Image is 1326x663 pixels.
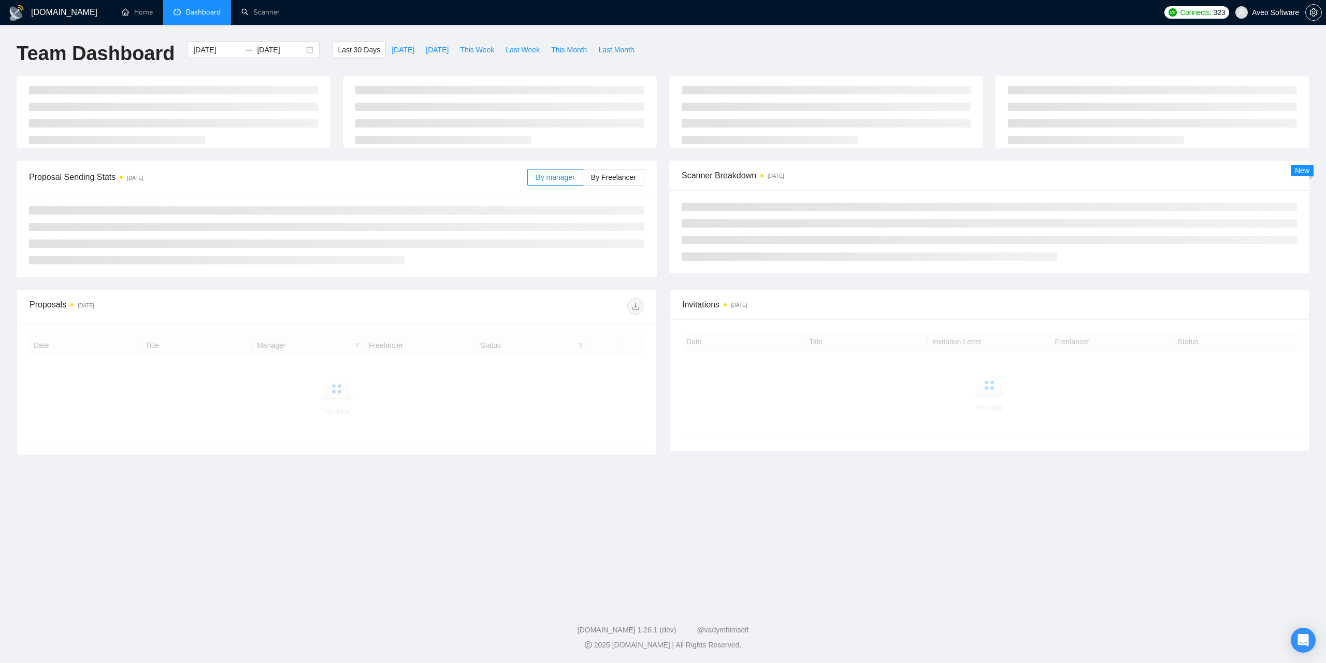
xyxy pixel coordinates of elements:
span: This Week [460,44,494,55]
h1: Team Dashboard [17,41,175,66]
a: [DOMAIN_NAME] 1.26.1 (dev) [578,626,676,634]
img: upwork-logo.png [1169,8,1177,17]
span: dashboard [174,8,181,16]
span: Scanner Breakdown [682,169,1297,182]
div: Proposals [30,298,337,315]
time: [DATE] [768,173,784,179]
span: Invitations [682,298,1296,311]
span: Last Month [598,44,634,55]
span: By Freelancer [591,173,636,181]
span: Proposal Sending Stats [29,171,527,184]
button: Last Week [500,41,545,58]
button: [DATE] [386,41,420,58]
button: setting [1305,4,1322,21]
time: [DATE] [78,303,94,308]
span: user [1238,9,1245,16]
a: @vadymhimself [697,626,748,634]
button: This Month [545,41,593,58]
span: 323 [1214,7,1225,18]
span: Dashboard [186,8,221,17]
input: End date [257,44,304,55]
img: logo [8,5,25,21]
a: setting [1305,8,1322,17]
span: Connects: [1180,7,1211,18]
span: This Month [551,44,587,55]
span: Last 30 Days [338,44,380,55]
span: [DATE] [392,44,414,55]
span: New [1295,166,1309,175]
span: Last Week [506,44,540,55]
input: Start date [193,44,240,55]
a: searchScanner [241,8,280,17]
button: Last 30 Days [332,41,386,58]
span: copyright [585,641,592,648]
span: By manager [536,173,574,181]
span: swap-right [244,46,253,54]
button: Last Month [593,41,640,58]
div: Open Intercom Messenger [1291,628,1316,653]
div: 2025 [DOMAIN_NAME] | All Rights Reserved. [8,640,1318,651]
time: [DATE] [127,175,143,181]
time: [DATE] [731,302,747,308]
span: [DATE] [426,44,449,55]
button: [DATE] [420,41,454,58]
a: homeHome [122,8,153,17]
button: This Week [454,41,500,58]
span: to [244,46,253,54]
